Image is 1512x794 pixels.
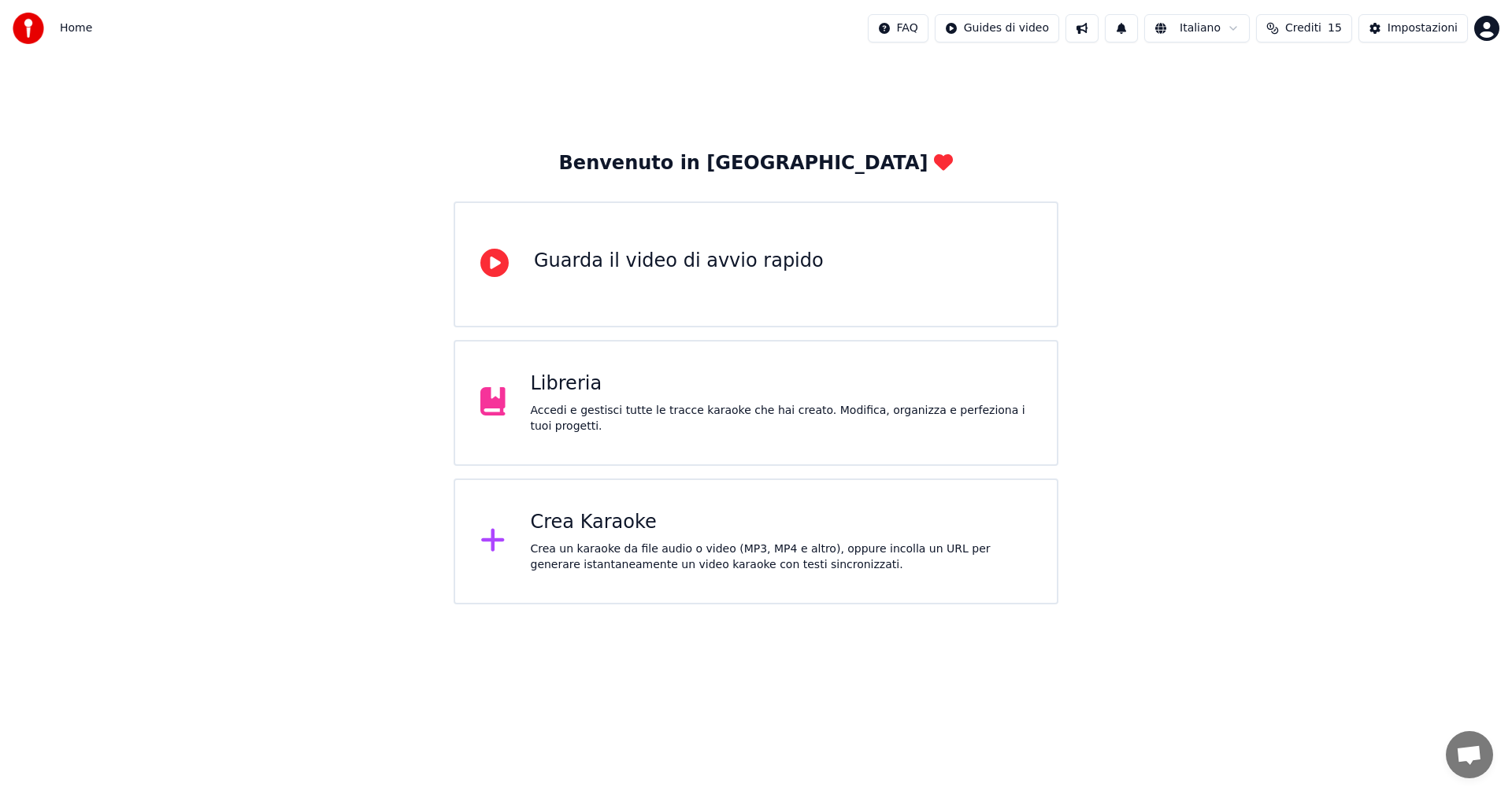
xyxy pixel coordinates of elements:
[1446,731,1493,778] a: Aprire la chat
[1256,14,1352,42] button: Crediti15
[531,541,1032,573] div: Crea un karaoke da file audio o video (MP3, MP4 e altro), oppure incolla un URL per generare ista...
[531,510,1032,535] div: Crea Karaoke
[1328,20,1342,36] span: 15
[935,14,1059,42] button: Guides di video
[1285,20,1321,36] span: Crediti
[60,20,92,36] span: Home
[868,14,928,42] button: FAQ
[1358,14,1468,42] button: Impostazioni
[559,151,954,176] div: Benvenuto in [GEOGRAPHIC_DATA]
[531,371,1032,397] div: Libreria
[60,20,92,36] nav: breadcrumb
[534,249,824,274] div: Guarda il video di avvio rapido
[1388,20,1458,36] div: Impostazioni
[13,13,44,44] img: youka
[531,403,1032,434] div: Accedi e gestisci tutte le tracce karaoke che hai creato. Modifica, organizza e perfeziona i tuoi...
